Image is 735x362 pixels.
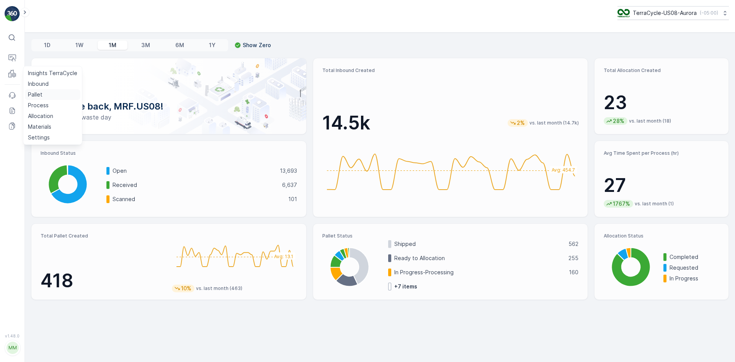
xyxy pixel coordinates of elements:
[322,67,579,74] p: Total Inbound Created
[604,174,719,197] p: 27
[5,334,20,338] span: v 1.48.0
[700,10,718,16] p: ( -05:00 )
[288,195,297,203] p: 101
[113,181,277,189] p: Received
[113,195,283,203] p: Scanned
[604,233,719,239] p: Allocation Status
[394,269,564,276] p: In Progress-Processing
[5,6,20,21] img: logo
[109,41,116,49] p: 1M
[529,120,579,126] p: vs. last month (14.7k)
[394,240,564,248] p: Shipped
[604,150,719,156] p: Avg Time Spent per Process (hr)
[569,269,578,276] p: 160
[113,167,275,175] p: Open
[670,253,719,261] p: Completed
[75,41,83,49] p: 1W
[629,118,671,124] p: vs. last month (18)
[394,254,564,262] p: Ready to Allocation
[612,200,631,208] p: 1767%
[282,181,297,189] p: 6,637
[280,167,297,175] p: 13,693
[568,254,578,262] p: 255
[175,41,184,49] p: 6M
[41,233,166,239] p: Total Pallet Created
[617,6,729,20] button: TerraCycle-US08-Aurora(-05:00)
[635,201,674,207] p: vs. last month (1)
[633,9,697,17] p: TerraCycle-US08-Aurora
[612,117,625,125] p: 28%
[670,275,719,282] p: In Progress
[322,111,370,134] p: 14.5k
[516,119,526,127] p: 2%
[141,41,150,49] p: 3M
[44,113,294,122] p: Have a zero-waste day
[196,285,242,292] p: vs. last month (463)
[322,233,579,239] p: Pallet Status
[44,100,294,113] p: Welcome back, MRF.US08!
[180,285,192,292] p: 10%
[617,9,630,17] img: image_ci7OI47.png
[5,340,20,356] button: MM
[604,67,719,74] p: Total Allocation Created
[243,41,271,49] p: Show Zero
[7,342,19,354] div: MM
[41,150,297,156] p: Inbound Status
[44,41,51,49] p: 1D
[209,41,216,49] p: 1Y
[604,91,719,114] p: 23
[394,283,417,290] p: + 7 items
[41,269,166,292] p: 418
[670,264,719,272] p: Requested
[568,240,578,248] p: 562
